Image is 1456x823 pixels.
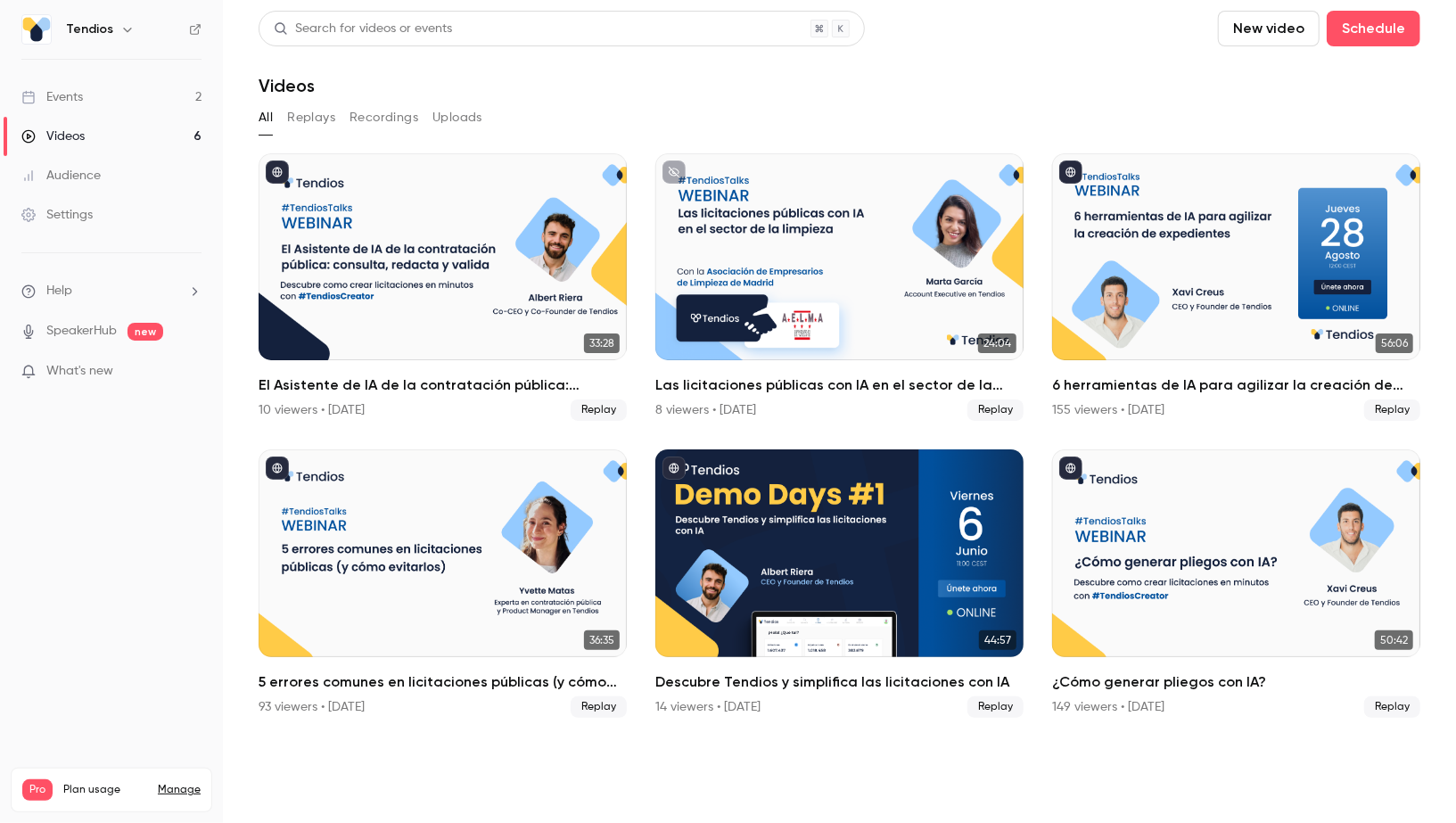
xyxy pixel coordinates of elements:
a: 33:28El Asistente de IA de la contratación pública: consulta, redacta y valida.10 viewers • [DATE... [259,153,627,421]
button: published [266,160,289,184]
span: Replay [1364,399,1420,421]
section: Videos [259,11,1420,812]
h2: Las licitaciones públicas con IA en el sector de la limpieza [655,374,1024,396]
span: 36:35 [584,630,620,650]
button: Schedule [1327,11,1420,46]
span: 33:28 [584,333,620,353]
h2: Descubre Tendios y simplifica las licitaciones con IA [655,671,1024,693]
h2: 6 herramientas de IA para agilizar la creación de expedientes [1052,374,1420,396]
h1: Videos [259,75,315,96]
img: Tendios [22,15,51,44]
h2: El Asistente de IA de la contratación pública: consulta, redacta y valida. [259,374,627,396]
button: New video [1218,11,1320,46]
h2: ¿Cómo generar pliegos con IA? [1052,671,1420,693]
button: Recordings [350,103,418,132]
a: SpeakerHub [46,322,117,341]
span: Replay [571,399,627,421]
div: Events [21,88,83,106]
div: 8 viewers • [DATE] [655,401,756,419]
li: ¿Cómo generar pliegos con IA? [1052,449,1420,717]
a: 50:42¿Cómo generar pliegos con IA?149 viewers • [DATE]Replay [1052,449,1420,717]
a: 44:57Descubre Tendios y simplifica las licitaciones con IA14 viewers • [DATE]Replay [655,449,1024,717]
button: Replays [287,103,335,132]
li: 6 herramientas de IA para agilizar la creación de expedientes [1052,153,1420,421]
a: 24:04Las licitaciones públicas con IA en el sector de la limpieza8 viewers • [DATE]Replay [655,153,1024,421]
div: 93 viewers • [DATE] [259,698,365,716]
div: 10 viewers • [DATE] [259,401,365,419]
ul: Videos [259,153,1420,718]
div: Audience [21,167,101,185]
li: help-dropdown-opener [21,282,202,300]
a: 56:066 herramientas de IA para agilizar la creación de expedientes155 viewers • [DATE]Replay [1052,153,1420,421]
span: Replay [571,696,627,718]
span: Replay [967,696,1024,718]
span: Pro [22,779,53,801]
span: 50:42 [1375,630,1413,650]
span: Plan usage [63,783,147,797]
span: Replay [967,399,1024,421]
div: Settings [21,206,93,224]
span: 24:04 [978,333,1016,353]
div: 149 viewers • [DATE] [1052,698,1164,716]
a: 36:355 errores comunes en licitaciones públicas (y cómo evitarlos)93 viewers • [DATE]Replay [259,449,627,717]
span: 56:06 [1376,333,1413,353]
button: unpublished [662,160,686,184]
span: 44:57 [979,630,1016,650]
a: Manage [158,783,201,797]
div: 155 viewers • [DATE] [1052,401,1164,419]
li: 5 errores comunes en licitaciones públicas (y cómo evitarlos) [259,449,627,717]
h6: Tendios [66,21,113,38]
button: All [259,103,273,132]
li: El Asistente de IA de la contratación pública: consulta, redacta y valida. [259,153,627,421]
button: Uploads [432,103,482,132]
div: Videos [21,128,85,145]
li: Descubre Tendios y simplifica las licitaciones con IA [655,449,1024,717]
button: published [662,457,686,480]
button: published [266,457,289,480]
div: 14 viewers • [DATE] [655,698,761,716]
span: new [128,323,163,341]
span: What's new [46,362,113,381]
div: Search for videos or events [274,20,452,38]
button: published [1059,457,1082,480]
h2: 5 errores comunes en licitaciones públicas (y cómo evitarlos) [259,671,627,693]
span: Help [46,282,72,300]
button: published [1059,160,1082,184]
li: Las licitaciones públicas con IA en el sector de la limpieza [655,153,1024,421]
span: Replay [1364,696,1420,718]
